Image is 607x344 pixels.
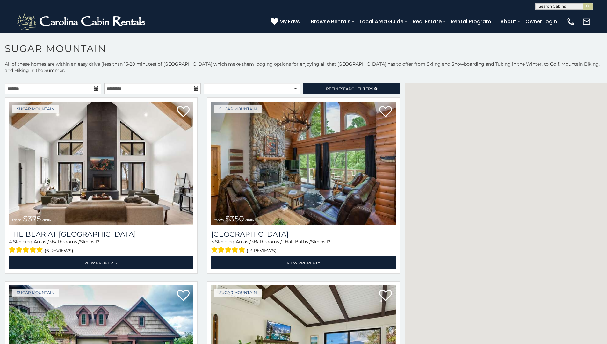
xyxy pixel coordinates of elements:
[45,247,73,255] span: (6 reviews)
[214,105,262,113] a: Sugar Mountain
[177,289,190,303] a: Add to favorites
[211,239,214,245] span: 5
[497,16,519,27] a: About
[95,239,99,245] span: 12
[211,256,396,269] a: View Property
[23,214,41,223] span: $375
[567,17,575,26] img: phone-regular-white.png
[271,18,301,26] a: My Favs
[379,105,392,119] a: Add to favorites
[409,16,445,27] a: Real Estate
[12,218,22,222] span: from
[9,239,193,255] div: Sleeping Areas / Bathrooms / Sleeps:
[9,230,193,239] a: The Bear At [GEOGRAPHIC_DATA]
[308,16,354,27] a: Browse Rentals
[582,17,591,26] img: mail-regular-white.png
[357,16,407,27] a: Local Area Guide
[522,16,560,27] a: Owner Login
[303,83,400,94] a: RefineSearchFilters
[251,239,254,245] span: 3
[42,218,51,222] span: daily
[9,102,193,225] img: 1714387646_thumbnail.jpeg
[9,102,193,225] a: from $375 daily
[326,86,373,91] span: Refine Filters
[379,289,392,303] a: Add to favorites
[211,102,396,225] img: 1714398141_thumbnail.jpeg
[16,12,148,31] img: White-1-2.png
[282,239,311,245] span: 1 Half Baths /
[214,218,224,222] span: from
[12,289,59,297] a: Sugar Mountain
[9,230,193,239] h3: The Bear At Sugar Mountain
[214,289,262,297] a: Sugar Mountain
[211,230,396,239] h3: Grouse Moor Lodge
[448,16,494,27] a: Rental Program
[326,239,330,245] span: 12
[211,102,396,225] a: from $350 daily
[341,86,358,91] span: Search
[279,18,300,25] span: My Favs
[247,247,277,255] span: (13 reviews)
[211,230,396,239] a: [GEOGRAPHIC_DATA]
[177,105,190,119] a: Add to favorites
[211,239,396,255] div: Sleeping Areas / Bathrooms / Sleeps:
[49,239,52,245] span: 3
[12,105,59,113] a: Sugar Mountain
[245,218,254,222] span: daily
[9,256,193,269] a: View Property
[225,214,244,223] span: $350
[9,239,12,245] span: 4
